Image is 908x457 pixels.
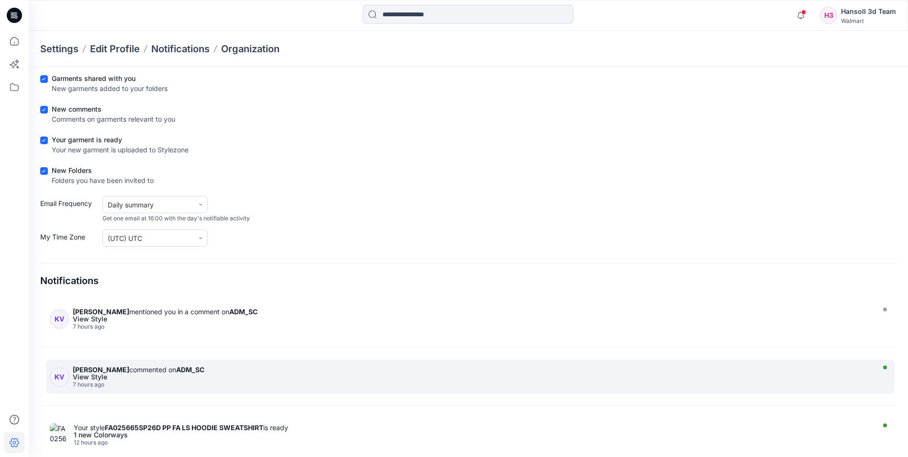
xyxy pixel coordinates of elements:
[52,135,189,145] div: Your garment is ready
[50,309,69,329] div: KV
[73,316,872,322] div: View Style
[74,423,872,432] div: Your style is ready
[52,83,168,93] div: New garments added to your folders
[40,275,99,286] h4: Notifications
[221,42,280,56] a: Organization
[52,145,189,155] div: Your new garment is uploaded to Stylezone
[40,42,78,56] p: Settings
[52,104,175,114] div: New comments
[108,233,189,243] div: (UTC) UTC
[108,200,189,210] div: Daily summary
[52,165,154,175] div: New Folders
[105,423,263,432] strong: FA025665SP26D PP FA LS HOODIE SWEATSHIRT
[73,308,872,316] div: mentioned you in a comment on
[841,17,896,24] div: Walmart
[73,366,129,374] strong: [PERSON_NAME]
[52,114,175,124] div: Comments on garments relevant to you
[151,42,210,56] a: Notifications
[229,308,258,316] strong: ADM_SC
[90,42,140,56] a: Edit Profile
[73,308,129,316] strong: [PERSON_NAME]
[40,198,98,223] label: Email Frequency
[73,374,872,380] div: View Style
[176,366,204,374] strong: ADM_SC
[50,423,69,443] img: FA025665SP26D PP FA LS HOODIE SWEATSHIRT
[40,232,98,247] label: My Time Zone
[74,439,872,446] div: Wednesday, October 01, 2025 11:16
[102,214,250,223] span: Get one email at 16:00 with the day's notifiable activity
[52,175,154,185] div: Folders you have been invited to
[73,366,872,374] div: commented on
[73,323,872,330] div: Wednesday, October 01, 2025 16:20
[50,367,69,387] div: KV
[841,6,896,17] div: Hansoll 3d Team
[820,7,837,24] div: H3
[52,73,168,83] div: Garments shared with you
[73,381,872,388] div: Wednesday, October 01, 2025 16:20
[74,432,872,438] div: 1 new Colorways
